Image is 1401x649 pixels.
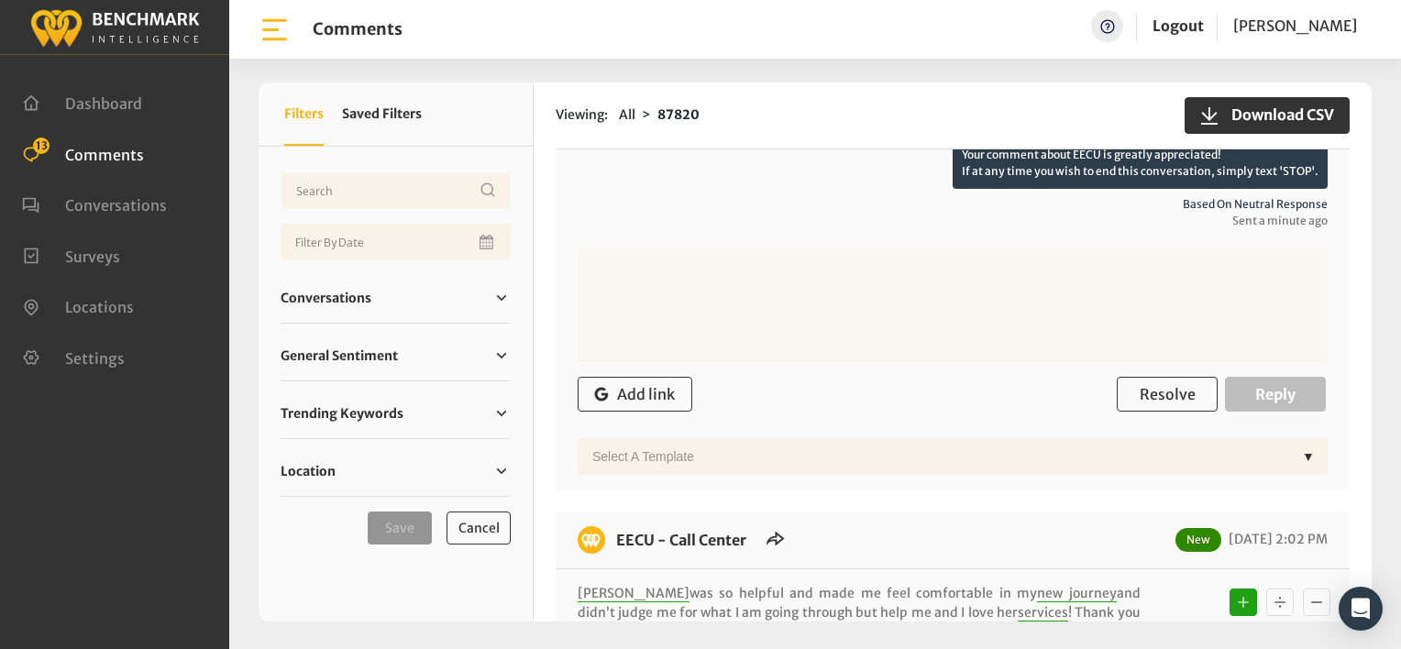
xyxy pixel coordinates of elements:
[657,106,700,123] strong: 87820
[65,196,167,214] span: Conversations
[22,93,142,111] a: Dashboard
[953,137,1328,189] p: Your comment about EECU is greatly appreciated! If at any time you wish to end this conversation,...
[1117,377,1218,412] button: Resolve
[281,224,511,260] input: Date range input field
[65,94,142,113] span: Dashboard
[556,105,608,125] span: Viewing:
[1295,438,1322,475] div: ▼
[1018,604,1068,621] span: services
[605,526,757,554] h6: EECU - Call Center
[22,194,167,213] a: Conversations
[33,137,50,154] span: 13
[578,377,692,412] button: Add link
[1140,385,1196,403] span: Resolve
[578,213,1328,229] span: Sent a minute ago
[22,144,144,162] a: Comments 13
[65,247,120,265] span: Surveys
[619,106,635,123] span: All
[281,457,511,485] a: Location
[578,585,689,602] span: [PERSON_NAME]
[281,404,403,423] span: Trending Keywords
[1225,584,1335,621] div: Basic example
[22,347,125,366] a: Settings
[1220,104,1334,126] span: Download CSV
[65,348,125,367] span: Settings
[1233,16,1357,35] span: [PERSON_NAME]
[1153,10,1204,42] a: Logout
[284,82,324,146] button: Filters
[1339,587,1383,631] div: Open Intercom Messenger
[281,462,336,481] span: Location
[22,246,120,264] a: Surveys
[281,284,511,312] a: Conversations
[1153,16,1204,35] a: Logout
[313,19,403,39] h1: Comments
[281,346,398,366] span: General Sentiment
[65,145,144,163] span: Comments
[281,400,511,427] a: Trending Keywords
[1224,531,1328,547] span: [DATE] 2:02 PM
[281,289,371,308] span: Conversations
[447,511,511,544] button: Cancel
[259,14,291,46] img: bar
[281,342,511,369] a: General Sentiment
[616,531,746,549] a: EECU - Call Center
[578,584,1141,642] p: was so helpful and made me feel comfortable in my and didn’t judge me for what I am going through...
[1233,10,1357,42] a: [PERSON_NAME]
[1175,528,1221,552] span: New
[22,296,134,314] a: Locations
[1185,97,1350,134] button: Download CSV
[578,526,605,554] img: benchmark
[476,224,500,260] button: Open Calendar
[65,298,134,316] span: Locations
[281,172,511,209] input: Username
[578,196,1328,213] span: Based on neutral response
[1037,585,1116,602] span: new journey
[29,5,200,49] img: benchmark
[342,82,422,146] button: Saved Filters
[583,438,1295,475] div: Select a Template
